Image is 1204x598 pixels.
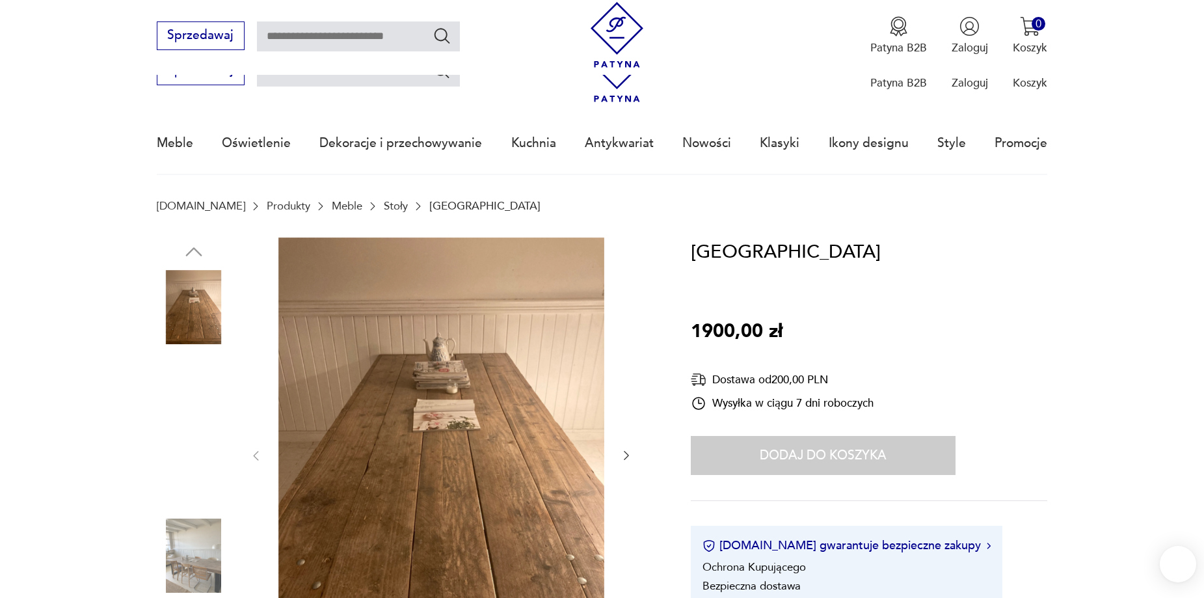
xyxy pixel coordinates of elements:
li: Ochrona Kupującego [702,560,806,575]
img: Zdjęcie produktu Stary stół industrialny [157,353,231,427]
a: Oświetlenie [222,113,291,173]
img: Zdjęcie produktu Stary stół industrialny [157,436,231,510]
img: Ikona koszyka [1020,16,1040,36]
iframe: Smartsupp widget button [1160,546,1196,582]
button: Szukaj [433,61,451,80]
p: Zaloguj [952,75,988,90]
a: Promocje [995,113,1047,173]
a: [DOMAIN_NAME] [157,200,245,212]
a: Ikona medaluPatyna B2B [870,16,927,55]
p: Patyna B2B [870,40,927,55]
img: Zdjęcie produktu Stary stół industrialny [157,519,231,593]
p: Zaloguj [952,40,988,55]
img: Ikona medalu [889,16,909,36]
a: Stoły [384,200,408,212]
img: Ikona dostawy [691,372,706,388]
a: Sprzedawaj [157,31,245,42]
button: Zaloguj [952,16,988,55]
button: Patyna B2B [870,16,927,55]
button: 0Koszyk [1013,16,1047,55]
div: 0 [1032,17,1045,31]
a: Meble [332,200,362,212]
button: Sprzedawaj [157,21,245,50]
img: Ikonka użytkownika [959,16,980,36]
a: Kuchnia [511,113,556,173]
a: Style [937,113,966,173]
img: Ikona certyfikatu [702,539,716,552]
div: Dostawa od 200,00 PLN [691,372,874,388]
a: Sprzedawaj [157,66,245,77]
img: Ikona strzałki w prawo [987,543,991,549]
button: [DOMAIN_NAME] gwarantuje bezpieczne zakupy [702,537,991,554]
a: Produkty [267,200,310,212]
a: Klasyki [760,113,799,173]
div: Wysyłka w ciągu 7 dni roboczych [691,396,874,411]
p: 1900,00 zł [691,317,783,347]
a: Dekoracje i przechowywanie [319,113,482,173]
button: Szukaj [433,26,451,45]
p: [GEOGRAPHIC_DATA] [429,200,541,212]
img: Zdjęcie produktu Stary stół industrialny [157,270,231,344]
a: Ikony designu [829,113,909,173]
img: Patyna - sklep z meblami i dekoracjami vintage [584,2,650,68]
li: Bezpieczna dostawa [702,578,801,593]
a: Nowości [682,113,731,173]
p: Koszyk [1013,40,1047,55]
a: Antykwariat [585,113,654,173]
p: Patyna B2B [870,75,927,90]
h1: [GEOGRAPHIC_DATA] [691,238,881,267]
p: Koszyk [1013,75,1047,90]
a: Meble [157,113,193,173]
